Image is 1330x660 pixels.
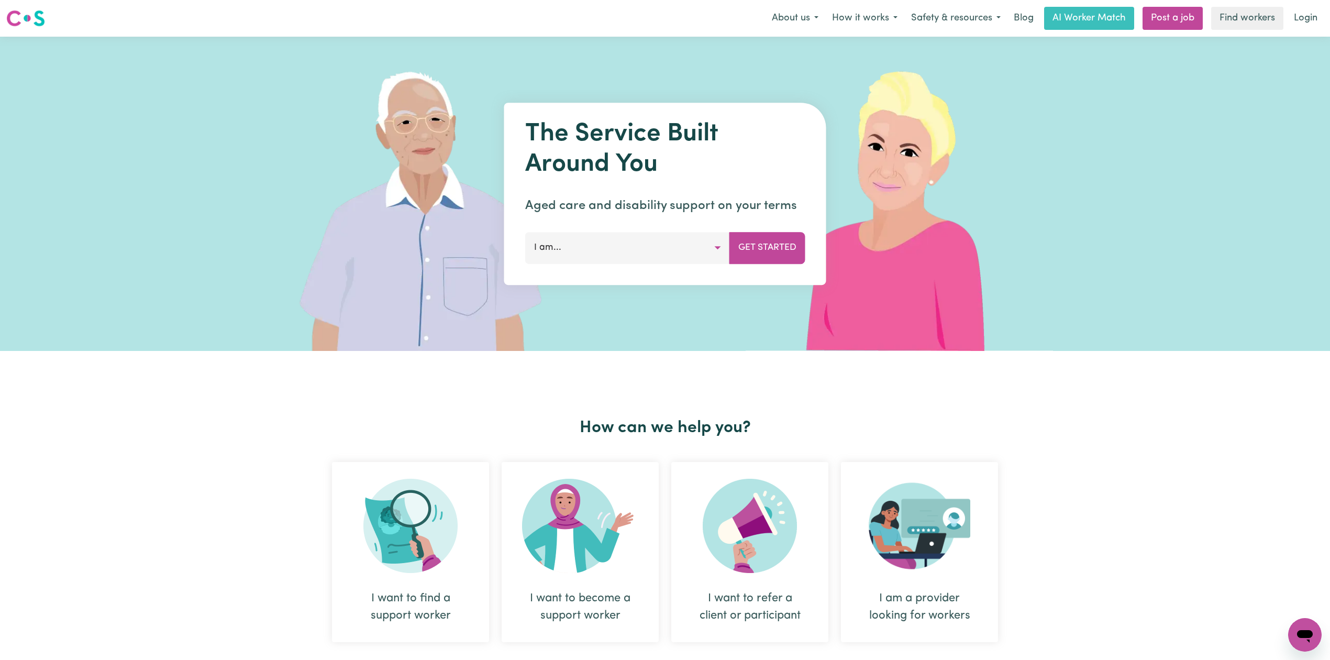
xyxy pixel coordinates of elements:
a: Find workers [1211,7,1283,30]
a: Careseekers logo [6,6,45,30]
img: Provider [869,479,970,573]
div: I want to refer a client or participant [671,462,828,642]
div: I am a provider looking for workers [866,590,973,624]
div: I want to find a support worker [357,590,464,624]
button: I am... [525,232,730,263]
img: Refer [703,479,797,573]
div: I want to find a support worker [332,462,489,642]
div: I want to become a support worker [502,462,659,642]
p: Aged care and disability support on your terms [525,196,805,215]
h2: How can we help you? [326,418,1004,438]
div: I am a provider looking for workers [841,462,998,642]
a: Blog [1007,7,1040,30]
img: Become Worker [522,479,638,573]
img: Search [363,479,458,573]
button: About us [765,7,825,29]
div: I want to become a support worker [527,590,634,624]
button: Safety & resources [904,7,1007,29]
div: I want to refer a client or participant [696,590,803,624]
a: Login [1288,7,1324,30]
button: Get Started [729,232,805,263]
img: Careseekers logo [6,9,45,28]
button: How it works [825,7,904,29]
a: AI Worker Match [1044,7,1134,30]
h1: The Service Built Around You [525,119,805,180]
iframe: Button to launch messaging window [1288,618,1322,652]
a: Post a job [1143,7,1203,30]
